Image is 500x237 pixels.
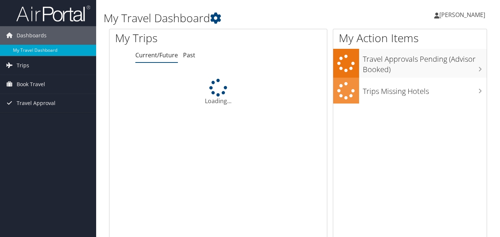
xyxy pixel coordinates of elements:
[17,56,29,75] span: Trips
[363,82,487,97] h3: Trips Missing Hotels
[17,94,55,112] span: Travel Approval
[17,75,45,94] span: Book Travel
[16,5,90,22] img: airportal-logo.png
[333,78,487,104] a: Trips Missing Hotels
[333,30,487,46] h1: My Action Items
[17,26,47,45] span: Dashboards
[104,10,363,26] h1: My Travel Dashboard
[135,51,178,59] a: Current/Future
[434,4,493,26] a: [PERSON_NAME]
[333,49,487,77] a: Travel Approvals Pending (Advisor Booked)
[439,11,485,19] span: [PERSON_NAME]
[183,51,195,59] a: Past
[109,79,327,105] div: Loading...
[363,50,487,75] h3: Travel Approvals Pending (Advisor Booked)
[115,30,231,46] h1: My Trips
